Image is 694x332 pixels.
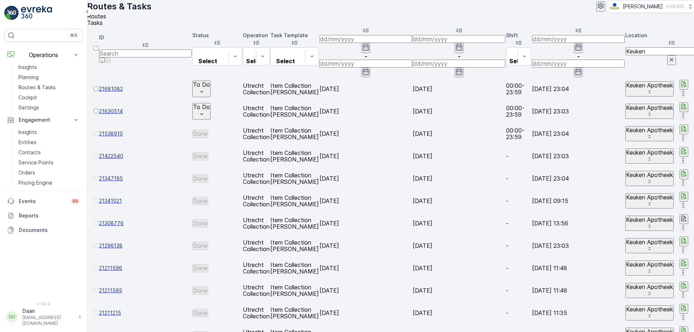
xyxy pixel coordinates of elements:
p: - [506,198,531,204]
p: Entities [18,139,37,146]
p: Orders [18,169,35,176]
button: Done [192,174,208,182]
button: Done [192,219,208,227]
td: [DATE] [413,280,505,301]
p: Utrecht Collection [243,172,270,185]
span: 21211595 [99,287,192,294]
button: Done [192,197,208,205]
a: Planning [16,72,82,82]
a: 21538910 [99,130,192,137]
button: Operations [4,48,82,62]
td: [DATE] 13:56 [532,212,625,234]
p: Keuken Apotheek [626,194,673,201]
span: 21341021 [99,197,192,204]
p: Keuken Apotheek [626,127,673,133]
p: [PERSON_NAME] [623,3,663,10]
p: Insights [18,129,37,136]
td: [DATE] [320,257,412,279]
p: Reports [19,212,80,219]
span: Routes [87,13,106,20]
p: Engagement [19,116,68,124]
a: Orders [16,168,82,178]
a: Routes & Tasks [16,82,82,92]
p: Done [193,287,207,294]
button: Done [192,286,208,294]
td: [DATE] [413,302,505,324]
p: Select [509,58,528,64]
button: Keuken Apotheek [625,81,674,96]
input: dd/mm/yyyy [532,60,625,68]
a: Reports [4,208,82,223]
p: Item Collection [PERSON_NAME] [270,194,319,207]
a: 21308776 [99,220,192,227]
p: To Do [193,104,210,110]
p: Done [193,220,207,227]
td: [DATE] [413,123,505,145]
button: To Do [192,103,211,120]
td: [DATE] [413,78,505,100]
p: Events [19,198,67,205]
p: Select [274,58,297,64]
p: Item Collection [PERSON_NAME] [270,262,319,275]
td: [DATE] [413,235,505,256]
span: 21681082 [99,85,192,92]
p: Keuken Apotheek [626,149,673,156]
td: [DATE] 23:03 [532,235,625,256]
p: - [413,53,505,60]
button: Done [192,130,208,138]
p: Item Collection [PERSON_NAME] [270,217,319,230]
a: 21347195 [99,175,192,182]
p: Routes & Tasks [18,84,56,91]
p: Utrecht Collection [243,262,270,275]
span: 21211215 [99,309,192,316]
p: - [532,53,625,60]
p: Select [246,58,265,64]
p: Done [193,265,207,271]
td: [DATE] 11:48 [532,280,625,301]
p: Routes & Tasks [87,1,151,12]
td: [DATE] [413,145,505,167]
td: [DATE] [413,100,505,122]
p: Item Collection [PERSON_NAME] [270,105,319,118]
td: [DATE] 23:04 [532,78,625,100]
button: DDDaan[EMAIL_ADDRESS][DOMAIN_NAME] [4,307,82,326]
p: - [506,287,531,294]
p: Item Collection [PERSON_NAME] [270,127,319,140]
input: dd/mm/yyyy [413,60,505,68]
img: logo [4,6,19,20]
p: Pricing Engine [18,179,52,186]
a: 21296138 [99,242,192,249]
input: dd/mm/yyyy [320,60,412,68]
td: [DATE] [320,168,412,189]
p: - [506,153,531,159]
p: Keuken Apotheek [626,261,673,268]
p: - [506,175,531,182]
p: Utrecht Collection [243,82,270,95]
p: Item Collection [PERSON_NAME] [270,82,319,95]
p: 00:00-23:59 [506,127,531,140]
p: [EMAIL_ADDRESS][DOMAIN_NAME] [22,315,74,326]
button: Keuken Apotheek [625,193,674,208]
p: Keuken Apotheek [626,104,673,111]
a: Documents [4,223,82,237]
td: [DATE] [320,212,412,234]
p: Select [196,58,220,64]
p: - [506,220,531,227]
input: dd/mm/yyyy [413,35,505,43]
td: [DATE] 23:03 [532,100,625,122]
td: [DATE] 23:04 [532,123,625,145]
a: 21422540 [99,152,192,160]
img: basis-logo_rgb2x.png [609,3,620,10]
td: [DATE] [413,168,505,189]
td: [DATE] [320,302,412,324]
button: Keuken Apotheek [625,238,674,253]
p: Utrecht Collection [243,306,270,319]
input: Search [99,49,192,57]
p: Done [193,130,207,137]
p: - [506,310,531,316]
td: [DATE] [320,78,412,100]
p: Item Collection [PERSON_NAME] [270,306,319,319]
